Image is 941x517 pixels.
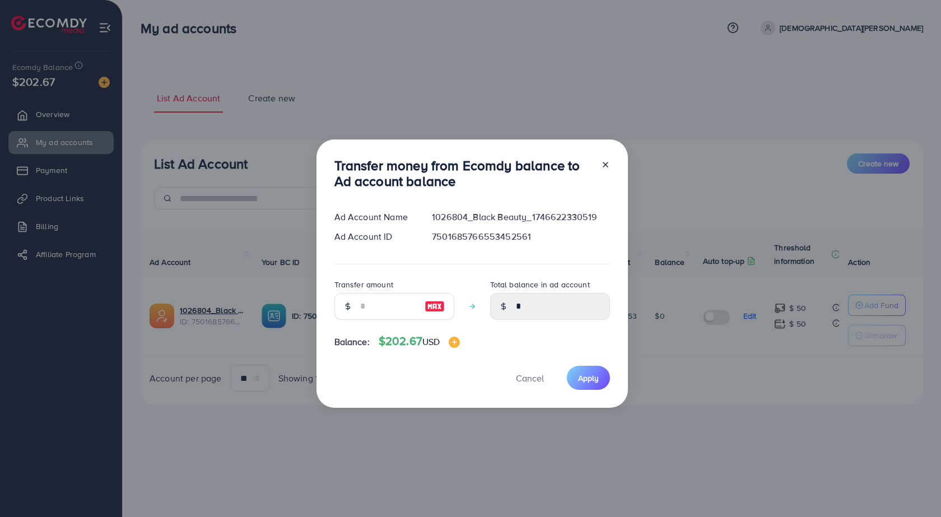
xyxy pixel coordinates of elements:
[334,279,393,290] label: Transfer amount
[334,157,592,190] h3: Transfer money from Ecomdy balance to Ad account balance
[422,336,440,348] span: USD
[502,366,558,390] button: Cancel
[516,372,544,384] span: Cancel
[325,211,423,223] div: Ad Account Name
[490,279,590,290] label: Total balance in ad account
[449,337,460,348] img: image
[334,336,370,348] span: Balance:
[325,230,423,243] div: Ad Account ID
[567,366,610,390] button: Apply
[578,372,599,384] span: Apply
[893,467,933,509] iframe: Chat
[423,211,618,223] div: 1026804_Black Beauty_1746622330519
[425,300,445,313] img: image
[423,230,618,243] div: 7501685766553452561
[379,334,460,348] h4: $202.67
